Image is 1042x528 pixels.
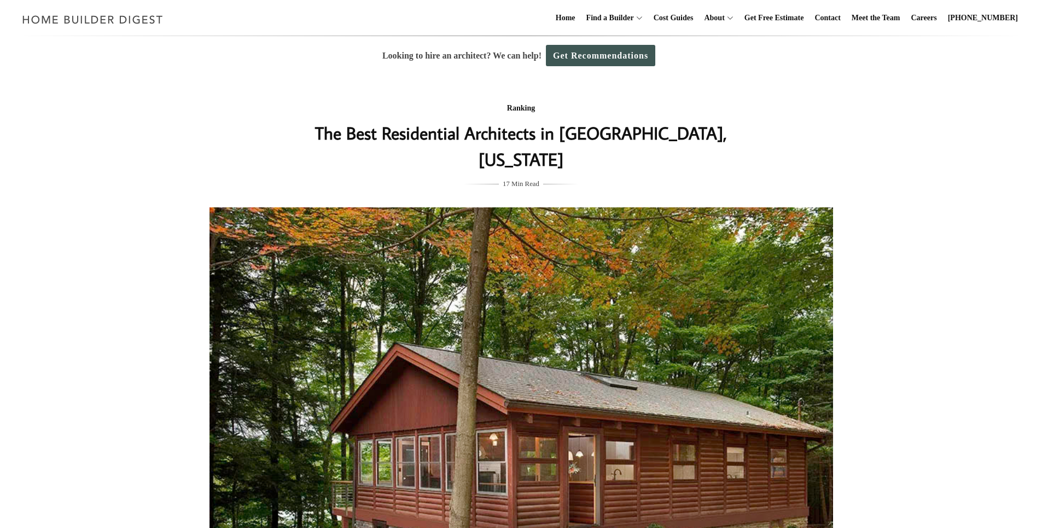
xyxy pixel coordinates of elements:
a: Contact [810,1,845,36]
span: 17 Min Read [503,178,539,190]
a: Ranking [507,104,535,112]
h1: The Best Residential Architects in [GEOGRAPHIC_DATA], [US_STATE] [303,120,740,172]
a: Meet the Team [847,1,905,36]
a: Get Recommendations [546,45,655,66]
a: Get Free Estimate [740,1,808,36]
a: Cost Guides [649,1,698,36]
a: Find a Builder [582,1,634,36]
a: Careers [907,1,941,36]
a: [PHONE_NUMBER] [944,1,1022,36]
a: Home [551,1,580,36]
img: Home Builder Digest [18,9,168,30]
a: About [700,1,724,36]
